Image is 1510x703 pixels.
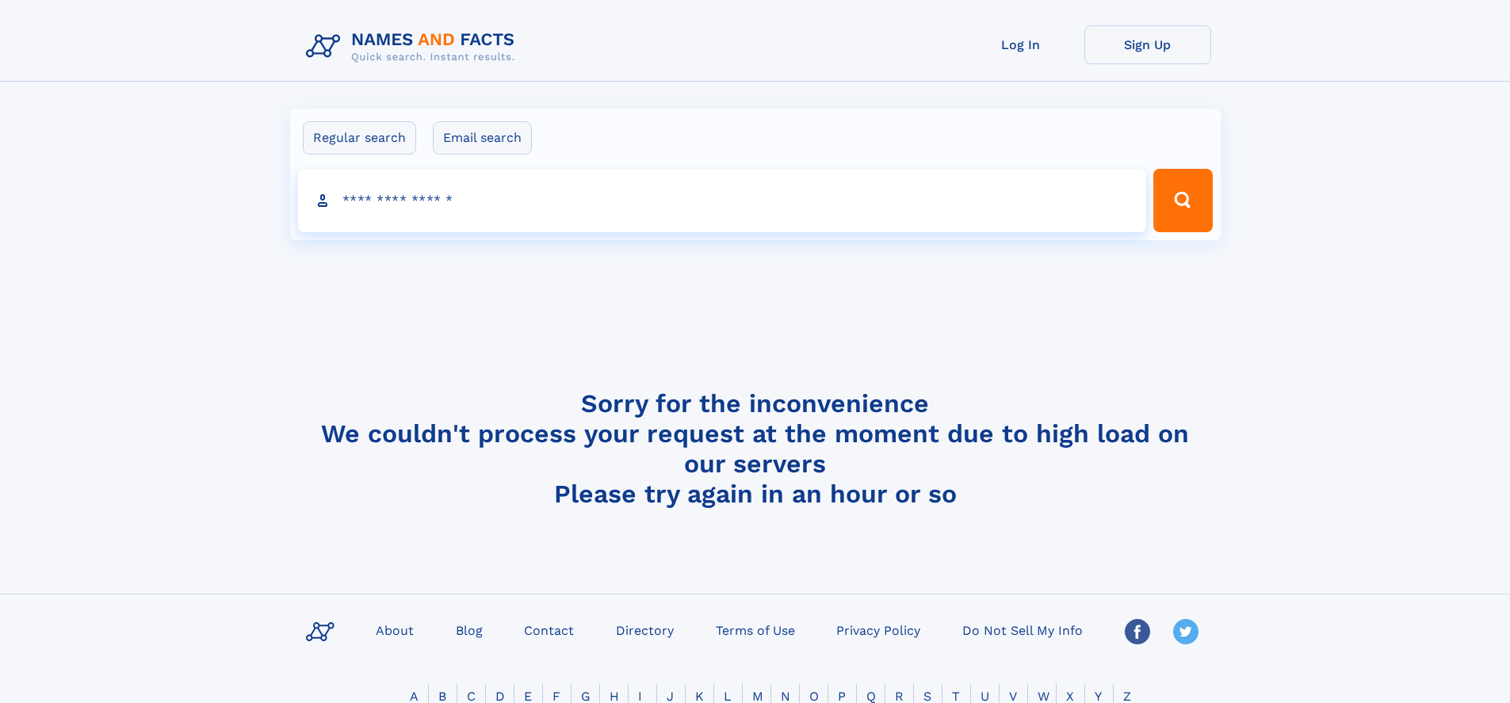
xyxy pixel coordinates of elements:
a: Terms of Use [709,618,801,641]
a: Privacy Policy [830,618,927,641]
img: Facebook [1125,619,1150,644]
label: Regular search [303,121,416,155]
input: search input [298,169,1147,232]
h4: Sorry for the inconvenience We couldn't process your request at the moment due to high load on ou... [300,388,1211,509]
a: About [369,618,420,641]
button: Search Button [1153,169,1212,232]
label: Email search [433,121,532,155]
a: Contact [518,618,580,641]
a: Sign Up [1084,25,1211,64]
img: Logo Names and Facts [300,25,528,68]
a: Log In [958,25,1084,64]
a: Do Not Sell My Info [956,618,1089,641]
a: Directory [610,618,680,641]
img: Twitter [1173,619,1198,644]
a: Blog [449,618,489,641]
